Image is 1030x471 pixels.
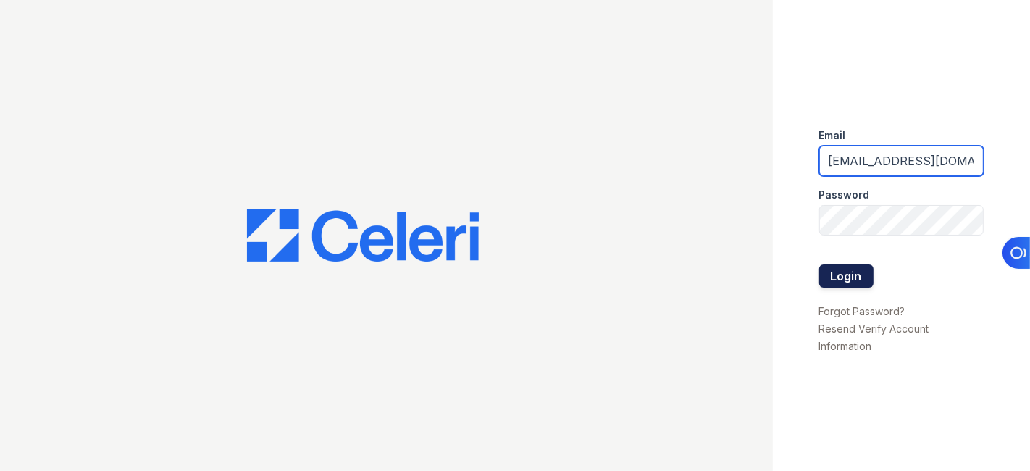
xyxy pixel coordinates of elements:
img: CE_Logo_Blue-a8612792a0a2168367f1c8372b55b34899dd931a85d93a1a3d3e32e68fde9ad4.png [247,209,479,262]
label: Password [819,188,870,202]
label: Email [819,128,846,143]
a: Forgot Password? [819,305,905,317]
a: Resend Verify Account Information [819,322,929,352]
button: Login [819,264,874,288]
